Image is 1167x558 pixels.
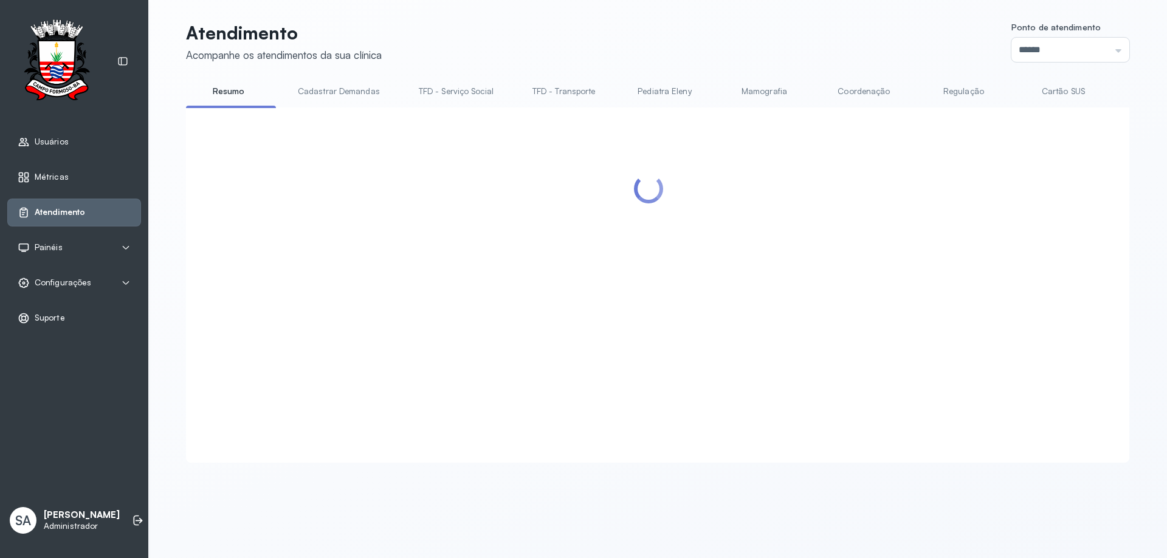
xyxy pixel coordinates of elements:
a: Cadastrar Demandas [286,81,392,101]
a: Regulação [921,81,1006,101]
span: Usuários [35,137,69,147]
a: Usuários [18,136,131,148]
a: Coordenação [821,81,906,101]
p: [PERSON_NAME] [44,509,120,521]
p: Administrador [44,521,120,531]
div: Acompanhe os atendimentos da sua clínica [186,49,382,61]
a: Mamografia [721,81,807,101]
a: Métricas [18,171,131,183]
a: Pediatra Eleny [622,81,707,101]
p: Atendimento [186,22,382,44]
span: Suporte [35,313,65,323]
span: Métricas [35,172,69,182]
span: Configurações [35,277,91,288]
a: TFD - Serviço Social [407,81,506,101]
a: Cartão SUS [1021,81,1106,101]
a: TFD - Transporte [520,81,608,101]
span: Atendimento [35,207,85,217]
span: Painéis [35,242,63,253]
a: Atendimento [18,206,131,219]
span: Ponto de atendimento [1011,22,1101,32]
img: Logotipo do estabelecimento [13,19,100,104]
a: Resumo [186,81,271,101]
